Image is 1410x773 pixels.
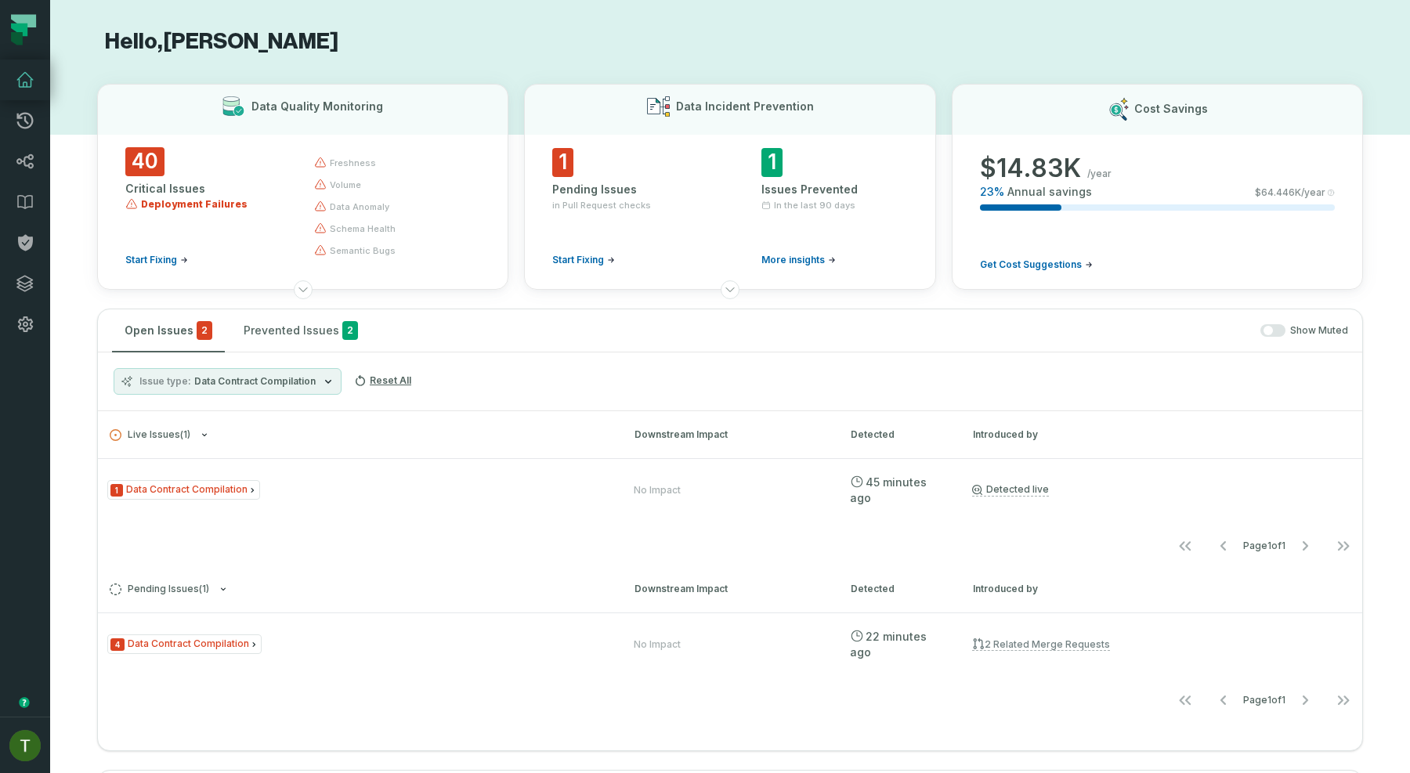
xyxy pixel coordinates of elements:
[1205,530,1242,562] button: Go to previous page
[552,148,573,177] span: 1
[107,480,260,500] span: Issue Type
[973,582,1114,596] div: Introduced by
[110,583,209,595] span: Pending Issues ( 1 )
[107,634,262,654] span: Issue Type
[634,582,822,596] div: Downstream Impact
[980,153,1081,184] span: $ 14.83K
[330,157,376,169] span: freshness
[330,222,396,235] span: schema health
[972,638,1110,652] a: 2 related merge requests
[97,84,508,290] button: Data Quality Monitoring40Critical IssuesDeployment FailuresStart Fixingfreshnessvolumedata anomal...
[110,429,190,441] span: Live Issues ( 1 )
[634,484,681,497] div: No Impact
[552,254,615,266] a: Start Fixing
[972,483,1049,497] a: Detected live
[9,730,41,761] img: avatar of Tomer Galun
[761,148,783,177] span: 1
[1255,186,1325,199] span: $ 64.446K /year
[850,475,927,504] relative-time: Oct 7, 2025, 9:01 PM GMT+3
[330,200,389,213] span: data anomaly
[851,428,945,442] div: Detected
[98,685,1362,716] nav: pagination
[342,321,358,340] span: 2
[1134,101,1208,117] h3: Cost Savings
[1325,685,1362,716] button: Go to last page
[125,254,188,266] a: Start Fixing
[774,199,855,211] span: In the last 90 days
[110,429,606,441] button: Live Issues(1)
[98,530,1362,562] nav: pagination
[552,199,651,211] span: in Pull Request checks
[980,184,1004,200] span: 23 %
[330,179,361,191] span: volume
[761,182,908,197] div: Issues Prevented
[194,375,316,388] span: Data Contract Compilation
[141,198,248,211] span: Deployment Failures
[125,181,286,197] div: Critical Issues
[112,309,225,352] button: Open Issues
[98,612,1362,719] div: Pending Issues(1)
[761,254,825,266] span: More insights
[197,321,212,340] span: critical issues and errors combined
[1166,685,1204,716] button: Go to first page
[17,695,31,710] div: Tooltip anchor
[1166,530,1362,562] ul: Page 1 of 1
[231,309,371,352] button: Prevented Issues
[377,324,1348,338] div: Show Muted
[1205,685,1242,716] button: Go to previous page
[1286,530,1324,562] button: Go to next page
[251,99,383,114] h3: Data Quality Monitoring
[980,258,1082,271] span: Get Cost Suggestions
[139,375,191,388] span: Issue type
[1166,530,1204,562] button: Go to first page
[348,368,418,393] button: Reset All
[330,244,396,257] span: semantic bugs
[1286,685,1324,716] button: Go to next page
[110,638,125,651] span: Severity
[1087,168,1112,180] span: /year
[1166,685,1362,716] ul: Page 1 of 1
[676,99,814,114] h3: Data Incident Prevention
[552,254,604,266] span: Start Fixing
[1007,184,1092,200] span: Annual savings
[125,254,177,266] span: Start Fixing
[125,147,164,176] span: 40
[980,258,1093,271] a: Get Cost Suggestions
[97,28,1363,56] h1: Hello, [PERSON_NAME]
[761,254,836,266] a: More insights
[973,428,1114,442] div: Introduced by
[1325,530,1362,562] button: Go to last page
[952,84,1363,290] button: Cost Savings$14.83K/year23%Annual savings$64.446K/yearGet Cost Suggestions
[634,638,681,651] div: No Impact
[114,368,342,395] button: Issue typeData Contract Compilation
[524,84,935,290] button: Data Incident Prevention1Pending Issuesin Pull Request checksStart Fixing1Issues PreventedIn the ...
[110,583,606,595] button: Pending Issues(1)
[634,428,822,442] div: Downstream Impact
[552,182,699,197] div: Pending Issues
[850,630,927,659] relative-time: Oct 7, 2025, 9:25 PM GMT+3
[851,582,945,596] div: Detected
[98,458,1362,565] div: Live Issues(1)
[110,484,123,497] span: Severity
